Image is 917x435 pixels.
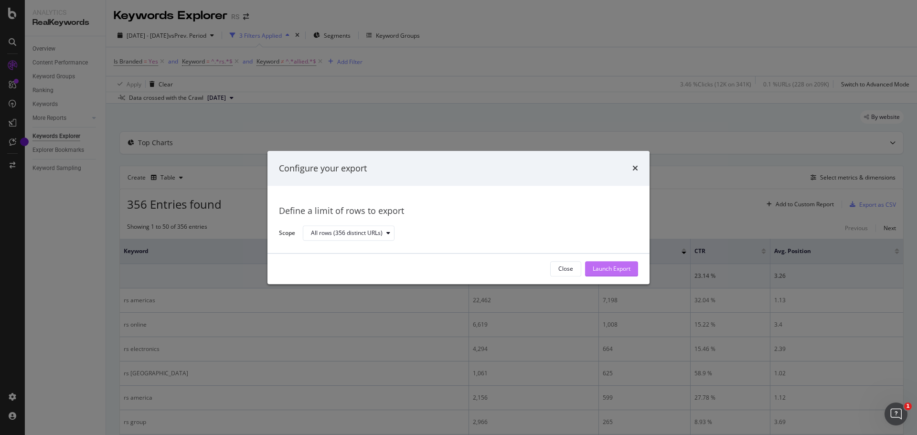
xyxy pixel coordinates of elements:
span: 1 [904,403,912,410]
div: modal [267,151,650,284]
div: All rows (356 distinct URLs) [311,231,383,236]
div: times [632,162,638,175]
button: Close [550,261,581,276]
div: Define a limit of rows to export [279,205,638,218]
button: All rows (356 distinct URLs) [303,226,395,241]
div: Configure your export [279,162,367,175]
div: Launch Export [593,265,630,273]
button: Launch Export [585,261,638,276]
iframe: Intercom live chat [885,403,907,425]
div: Close [558,265,573,273]
label: Scope [279,229,295,239]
